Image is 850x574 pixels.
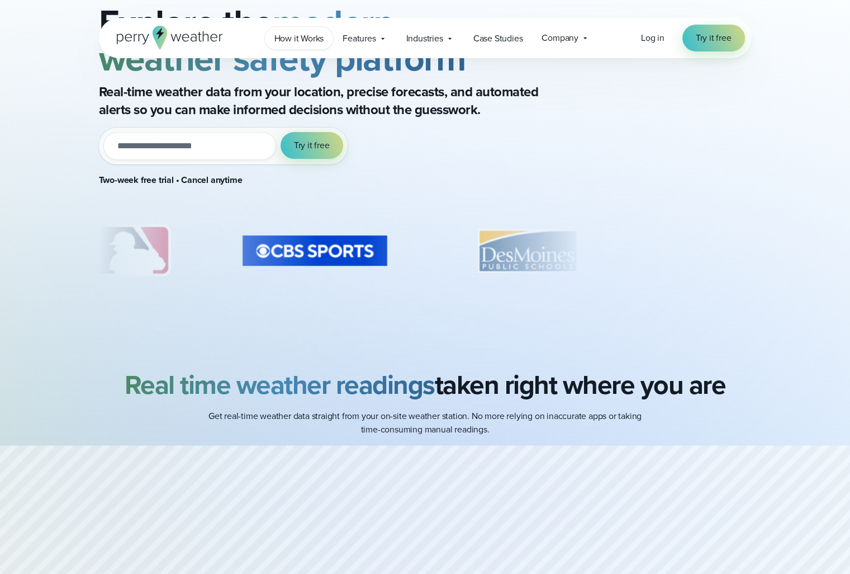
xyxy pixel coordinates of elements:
span: Company [542,31,578,45]
h2: taken right where you are [125,369,726,401]
span: Industries [406,32,443,45]
div: slideshow [99,223,584,284]
div: 7 of 8 [235,223,394,279]
strong: Real time weather readings [125,365,435,404]
a: Try it free [682,25,745,51]
p: Real-time weather data from your location, precise forecasts, and automated alerts so you can mak... [99,83,546,119]
a: How it Works [265,27,334,50]
span: Log in [641,31,664,44]
span: How it Works [274,32,324,45]
img: CBS-Sports.svg [235,223,394,279]
img: MLB.svg [63,223,181,279]
div: 6 of 8 [63,223,181,279]
a: Log in [641,31,664,45]
span: Try it free [294,139,330,152]
img: Des-Moines-Public-Schools.svg [448,223,606,279]
span: Case Studies [473,32,523,45]
a: Case Studies [464,27,533,50]
strong: Two-week free trial • Cancel anytime [99,173,243,186]
span: Features [343,32,376,45]
h2: Explore the [99,4,584,76]
span: Try it free [696,31,732,45]
button: Try it free [281,132,343,159]
div: 8 of 8 [448,223,606,279]
p: Get real-time weather data straight from your on-site weather station. No more relying on inaccur... [202,410,649,436]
